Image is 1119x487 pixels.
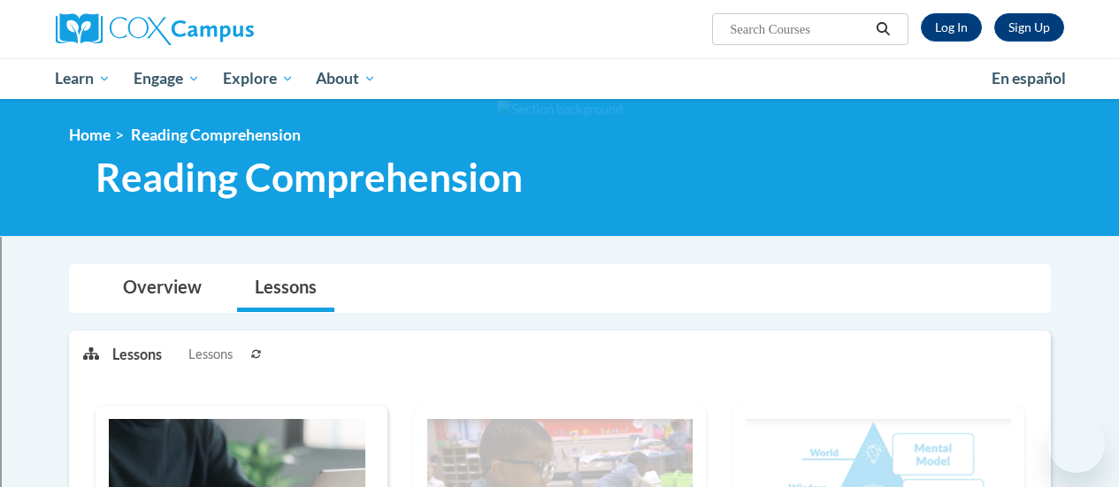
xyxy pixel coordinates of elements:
[316,68,376,89] span: About
[980,60,1077,97] a: En español
[122,58,211,99] a: Engage
[211,58,305,99] a: Explore
[69,126,111,144] a: Home
[994,13,1064,42] a: Register
[728,19,870,40] input: Search Courses
[134,68,200,89] span: Engage
[870,19,896,40] button: Search
[96,154,523,201] span: Reading Comprehension
[42,58,1077,99] div: Main menu
[497,100,623,119] img: Section background
[56,13,374,45] a: Cox Campus
[992,69,1066,88] span: En español
[55,68,111,89] span: Learn
[304,58,387,99] a: About
[1048,416,1105,473] iframe: Button to launch messaging window
[223,68,294,89] span: Explore
[44,58,123,99] a: Learn
[56,13,254,45] img: Cox Campus
[921,13,982,42] a: Log In
[131,126,301,144] span: Reading Comprehension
